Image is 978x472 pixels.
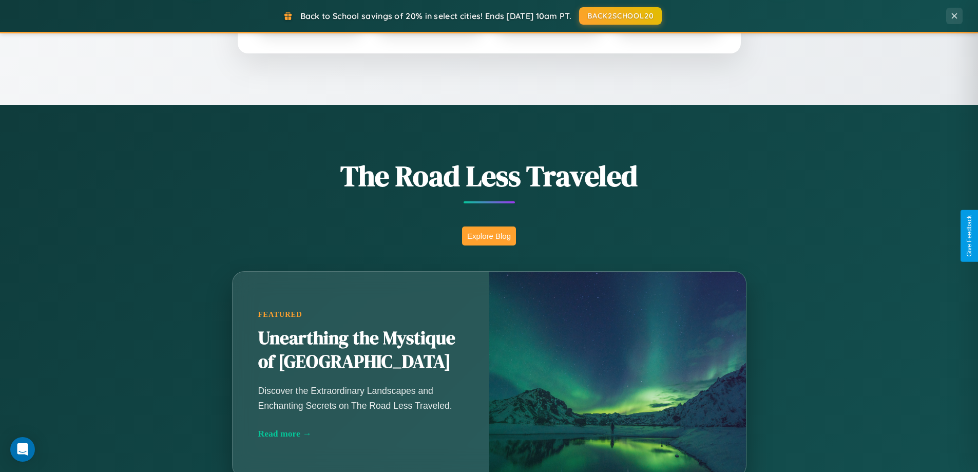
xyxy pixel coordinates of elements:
[966,215,973,257] div: Give Feedback
[181,156,797,196] h1: The Road Less Traveled
[462,226,516,246] button: Explore Blog
[579,7,662,25] button: BACK2SCHOOL20
[258,428,464,439] div: Read more →
[258,310,464,319] div: Featured
[258,384,464,412] p: Discover the Extraordinary Landscapes and Enchanting Secrets on The Road Less Traveled.
[300,11,571,21] span: Back to School savings of 20% in select cities! Ends [DATE] 10am PT.
[258,327,464,374] h2: Unearthing the Mystique of [GEOGRAPHIC_DATA]
[10,437,35,462] div: Open Intercom Messenger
